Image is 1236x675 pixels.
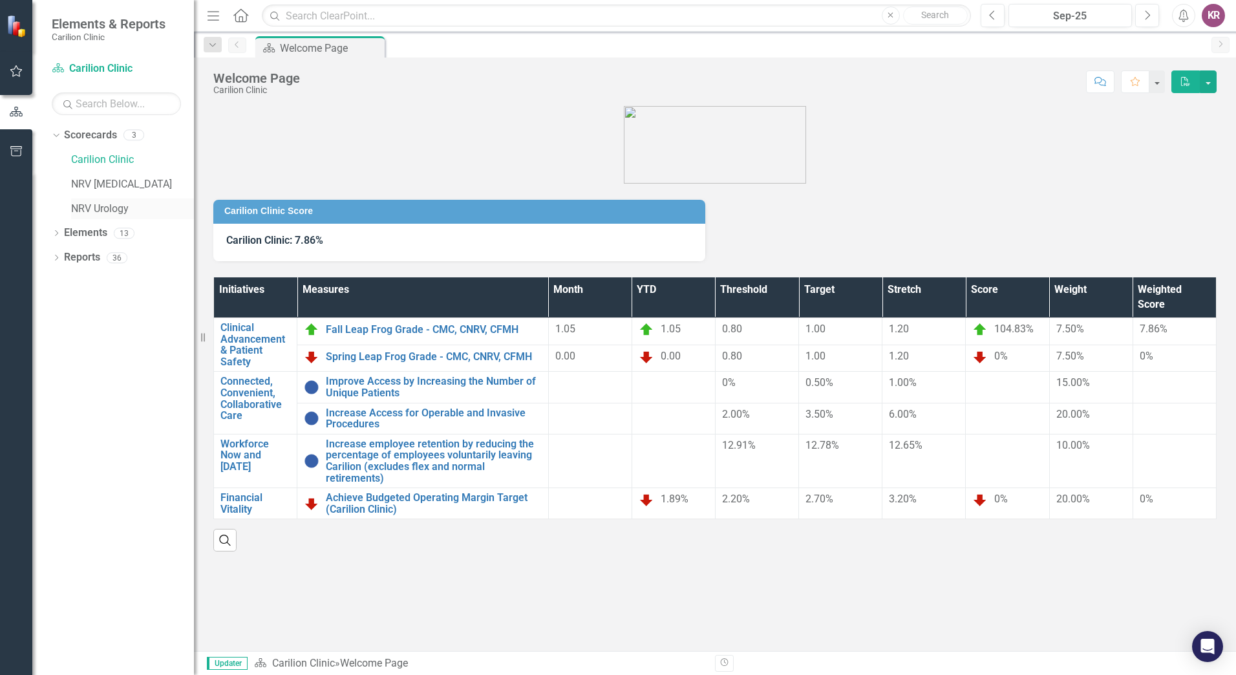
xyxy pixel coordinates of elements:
[639,349,654,365] img: Below Plan
[1008,4,1132,27] button: Sep-25
[52,92,181,115] input: Search Below...
[71,177,194,192] a: NRV [MEDICAL_DATA]
[555,323,575,335] span: 1.05
[114,228,134,239] div: 13
[214,372,297,434] td: Double-Click to Edit Right Click for Context Menu
[1056,408,1090,420] span: 20.00%
[326,407,542,430] a: Increase Access for Operable and Invasive Procedures
[805,350,826,362] span: 1.00
[52,61,181,76] a: Carilion Clinic
[805,408,833,420] span: 3.50%
[297,318,549,345] td: Double-Click to Edit Right Click for Context Menu
[994,323,1034,335] span: 104.83%
[326,438,542,484] a: Increase employee retention by reducing the percentage of employees voluntarily leaving Carilion ...
[304,496,319,511] img: Below Plan
[921,10,949,20] span: Search
[972,349,988,365] img: Below Plan
[889,493,917,505] span: 3.20%
[64,226,107,241] a: Elements
[254,656,705,671] div: »
[226,234,323,246] span: Carilion Clinic: 7.86%
[340,657,408,669] div: Welcome Page
[71,202,194,217] a: NRV Urology
[214,318,297,372] td: Double-Click to Edit Right Click for Context Menu
[52,16,165,32] span: Elements & Reports
[889,408,917,420] span: 6.00%
[107,252,127,263] div: 36
[262,5,971,27] input: Search ClearPoint...
[661,350,681,362] span: 0.00
[661,323,681,335] span: 1.05
[214,488,297,519] td: Double-Click to Edit Right Click for Context Menu
[972,322,988,337] img: On Target
[994,350,1008,362] span: 0%
[297,403,549,434] td: Double-Click to Edit Right Click for Context Menu
[722,493,750,505] span: 2.20%
[272,657,335,669] a: Carilion Clinic
[1140,350,1153,362] span: 0%
[994,493,1008,505] span: 0%
[722,376,736,389] span: 0%
[304,349,319,365] img: Below Plan
[304,380,319,395] img: No Information
[304,411,319,426] img: No Information
[805,323,826,335] span: 1.00
[220,492,290,515] a: Financial Vitality
[972,492,988,508] img: Below Plan
[722,439,756,451] span: 12.91%
[213,71,300,85] div: Welcome Page
[304,453,319,469] img: No Information
[1056,439,1090,451] span: 10.00%
[889,323,909,335] span: 1.20
[889,439,922,451] span: 12.65%
[1056,350,1084,362] span: 7.50%
[326,376,542,398] a: Improve Access by Increasing the Number of Unique Patients
[1013,8,1127,24] div: Sep-25
[722,350,742,362] span: 0.80
[624,106,806,184] img: carilion%20clinic%20logo%202.0.png
[280,40,381,56] div: Welcome Page
[661,493,688,505] span: 1.89%
[297,345,549,372] td: Double-Click to Edit Right Click for Context Menu
[805,376,833,389] span: 0.50%
[220,438,290,473] a: Workforce Now and [DATE]
[326,492,542,515] a: Achieve Budgeted Operating Margin Target (Carilion Clinic)
[326,351,542,363] a: Spring Leap Frog Grade - CMC, CNRV, CFMH
[1056,376,1090,389] span: 15.00%
[224,206,699,216] h3: Carilion Clinic Score
[207,657,248,670] span: Updater
[71,153,194,167] a: Carilion Clinic
[123,130,144,141] div: 3
[297,488,549,519] td: Double-Click to Edit Right Click for Context Menu
[639,492,654,508] img: Below Plan
[220,376,290,421] a: Connected, Convenient, Collaborative Care
[1202,4,1225,27] button: KR
[639,322,654,337] img: On Target
[889,350,909,362] span: 1.20
[304,322,319,337] img: On Target
[805,439,839,451] span: 12.78%
[1140,323,1167,335] span: 7.86%
[220,322,290,367] a: Clinical Advancement & Patient Safety
[6,15,29,37] img: ClearPoint Strategy
[326,324,542,336] a: Fall Leap Frog Grade - CMC, CNRV, CFMH
[64,250,100,265] a: Reports
[722,323,742,335] span: 0.80
[297,372,549,403] td: Double-Click to Edit Right Click for Context Menu
[722,408,750,420] span: 2.00%
[64,128,117,143] a: Scorecards
[889,376,917,389] span: 1.00%
[214,434,297,487] td: Double-Click to Edit Right Click for Context Menu
[555,350,575,362] span: 0.00
[297,434,549,487] td: Double-Click to Edit Right Click for Context Menu
[1056,493,1090,505] span: 20.00%
[903,6,968,25] button: Search
[1140,493,1153,505] span: 0%
[1192,631,1223,662] div: Open Intercom Messenger
[213,85,300,95] div: Carilion Clinic
[52,32,165,42] small: Carilion Clinic
[1056,323,1084,335] span: 7.50%
[805,493,833,505] span: 2.70%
